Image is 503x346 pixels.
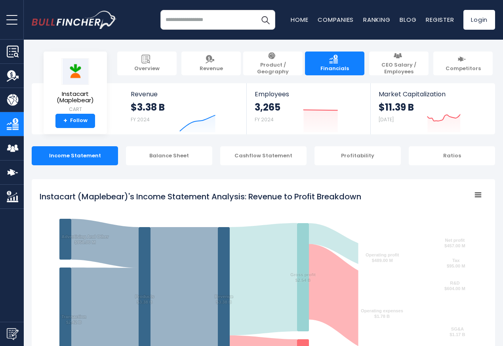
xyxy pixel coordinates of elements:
[32,146,118,165] div: Income Statement
[63,117,67,124] strong: +
[200,65,223,72] span: Revenue
[32,11,117,29] a: Go to homepage
[369,52,429,75] a: CEO Salary / Employees
[181,52,241,75] a: Revenue
[318,15,354,24] a: Companies
[290,272,316,283] text: Gross profit $2.54 B
[444,238,465,248] text: Net profit $457.00 M
[255,101,280,113] strong: 3,265
[255,90,362,98] span: Employees
[305,52,364,75] a: Financials
[131,116,150,123] small: FY 2024
[366,252,399,263] text: Operating profit $489.00 M
[314,146,401,165] div: Profitability
[447,258,465,268] text: Tax $95.00 M
[126,146,212,165] div: Balance Sheet
[400,15,416,24] a: Blog
[409,146,495,165] div: Ratios
[40,191,361,202] tspan: Instacart (Maplebear)'s Income Statement Analysis: Revenue to Profit Breakdown
[444,281,465,291] text: R&D $604.00 M
[363,15,390,24] a: Ranking
[291,15,308,24] a: Home
[123,83,247,134] a: Revenue $3.38 B FY 2024
[131,101,165,113] strong: $3.38 B
[379,101,414,113] strong: $11.39 B
[426,15,454,24] a: Register
[433,52,493,75] a: Competitors
[446,65,481,72] span: Competitors
[247,83,370,134] a: Employees 3,265 FY 2024
[61,234,109,245] text: Advertising And Other $958.00 M
[50,91,101,104] span: Instacart (Maplebear)
[134,65,160,72] span: Overview
[371,83,494,134] a: Market Capitalization $11.39 B [DATE]
[463,10,495,30] a: Login
[247,62,299,75] span: Product / Geography
[32,11,117,29] img: bullfincher logo
[135,294,154,304] text: Products $3.38 B
[50,106,101,113] small: CART
[243,52,303,75] a: Product / Geography
[450,327,465,337] text: SG&A $1.17 B
[379,90,486,98] span: Market Capitalization
[61,314,86,325] text: Transaction $2.42 B
[379,116,394,123] small: [DATE]
[117,52,177,75] a: Overview
[320,65,349,72] span: Financials
[255,10,275,30] button: Search
[361,308,403,319] text: Operating expenses $1.78 B
[373,62,425,75] span: CEO Salary / Employees
[131,90,239,98] span: Revenue
[50,58,101,114] a: Instacart (Maplebear) CART
[255,116,274,123] small: FY 2024
[215,294,233,304] text: Revenue $3.38 B
[220,146,307,165] div: Cashflow Statement
[55,114,95,128] a: +Follow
